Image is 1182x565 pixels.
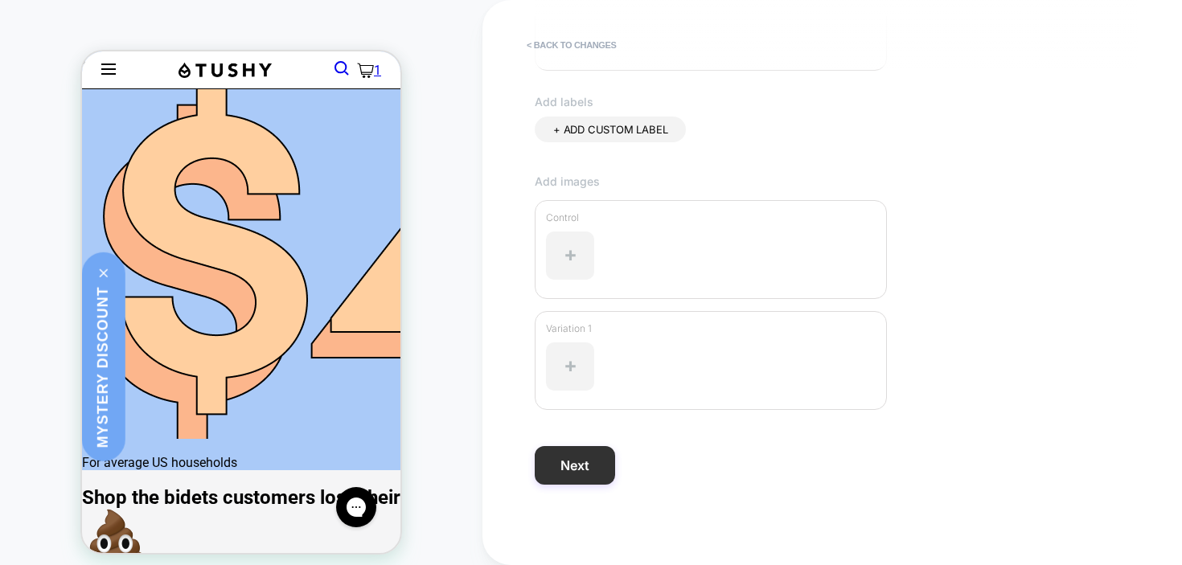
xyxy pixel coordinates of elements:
iframe: Gorgias live chat messenger [246,430,302,481]
p: Control [546,211,876,223]
p: Variation 1 [546,322,876,334]
a: Search [252,12,267,27]
span: Add labels [535,95,593,108]
span: Add images [535,174,1122,188]
a: Cart [275,11,299,27]
img: TUSHY [96,10,190,27]
button: < Back to changes [519,32,625,58]
cart-count: 1 [292,11,299,27]
button: Next [535,446,615,485]
span: + ADD CUSTOM LABEL [553,123,667,136]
